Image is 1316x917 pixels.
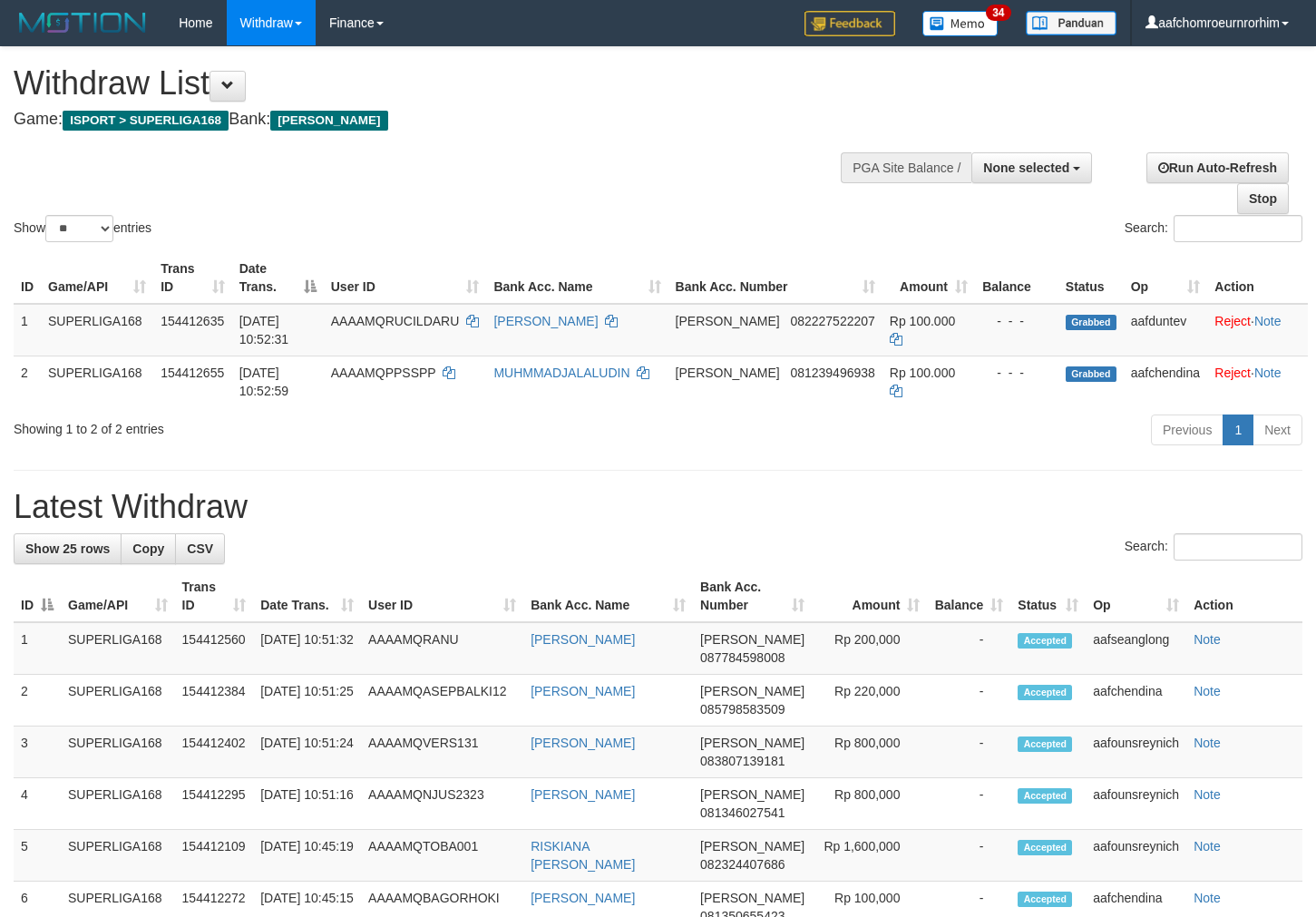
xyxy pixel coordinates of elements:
span: Copy [132,541,164,556]
span: Copy 081346027541 to clipboard [700,805,785,820]
a: 1 [1223,415,1253,445]
td: aafseanglong [1086,622,1186,675]
h1: Withdraw List [14,65,859,102]
div: PGA Site Balance / [841,152,971,183]
span: [PERSON_NAME] [676,366,780,380]
a: Show 25 rows [14,533,122,564]
a: Note [1254,366,1282,380]
td: aafounsreynich [1086,830,1186,882]
span: Copy 081239496938 to clipboard [790,366,874,380]
th: Amount: activate to sort column ascending [812,571,927,622]
a: Note [1254,314,1282,328]
td: Rp 800,000 [812,778,927,830]
span: CSV [187,541,213,556]
span: 34 [986,5,1010,21]
td: 154412295 [175,778,254,830]
label: Search: [1125,533,1302,561]
td: aafounsreynich [1086,727,1186,778]
span: Rp 100.000 [890,314,955,328]
td: aafounsreynich [1086,778,1186,830]
td: Rp 220,000 [812,675,927,727]
a: Note [1194,684,1221,698]
th: Balance: activate to sort column ascending [927,571,1010,622]
span: 154412655 [161,366,224,380]
a: CSV [175,533,225,564]
span: Grabbed [1066,315,1116,330]
span: [PERSON_NAME] [700,736,804,750]
img: Button%20Memo.svg [922,11,999,36]
img: Feedback.jpg [804,11,895,36]
span: [PERSON_NAME] [700,839,804,854]
span: Accepted [1018,737,1072,752]
th: Op: activate to sort column ascending [1086,571,1186,622]
td: aafduntev [1124,304,1208,356]
td: - [927,778,1010,830]
a: [PERSON_NAME] [531,684,635,698]
td: 2 [14,675,61,727]
span: [PERSON_NAME] [700,684,804,698]
th: User ID: activate to sort column ascending [361,571,523,622]
td: 3 [14,727,61,778]
td: [DATE] 10:51:16 [253,778,361,830]
td: SUPERLIGA168 [61,622,175,675]
a: Note [1194,736,1221,750]
button: None selected [971,152,1092,183]
th: User ID: activate to sort column ascending [324,252,487,304]
th: Trans ID: activate to sort column ascending [175,571,254,622]
a: [PERSON_NAME] [493,314,598,328]
th: Op: activate to sort column ascending [1124,252,1208,304]
span: Copy 082227522207 to clipboard [790,314,874,328]
td: - [927,622,1010,675]
span: AAAAMQRUCILDARU [331,314,460,328]
td: - [927,830,1010,882]
td: [DATE] 10:51:32 [253,622,361,675]
td: SUPERLIGA168 [61,727,175,778]
th: Date Trans.: activate to sort column ascending [253,571,361,622]
span: Rp 100.000 [890,366,955,380]
span: Copy 087784598008 to clipboard [700,650,785,665]
span: Grabbed [1066,366,1116,382]
h1: Latest Withdraw [14,489,1302,525]
span: Show 25 rows [25,541,110,556]
span: AAAAMQPPSSPP [331,366,436,380]
span: [PERSON_NAME] [270,111,387,131]
div: - - - [982,364,1051,382]
td: SUPERLIGA168 [61,778,175,830]
td: 1 [14,622,61,675]
th: Game/API: activate to sort column ascending [61,571,175,622]
a: RISKIANA [PERSON_NAME] [531,839,635,872]
a: Note [1194,787,1221,802]
a: Note [1194,632,1221,647]
th: Bank Acc. Name: activate to sort column ascending [523,571,693,622]
td: 154412384 [175,675,254,727]
span: Accepted [1018,892,1072,907]
th: Balance [975,252,1058,304]
a: Copy [121,533,176,564]
a: Previous [1151,415,1223,445]
span: Copy 083807139181 to clipboard [700,754,785,768]
span: Accepted [1018,685,1072,700]
td: SUPERLIGA168 [41,356,153,407]
th: Date Trans.: activate to sort column descending [232,252,324,304]
input: Search: [1174,215,1302,242]
a: Stop [1237,183,1289,214]
td: · [1207,304,1308,356]
th: ID: activate to sort column descending [14,571,61,622]
td: - [927,727,1010,778]
a: Reject [1214,314,1251,328]
td: 154412560 [175,622,254,675]
td: AAAAMQVERS131 [361,727,523,778]
span: Accepted [1018,840,1072,855]
th: Bank Acc. Name: activate to sort column ascending [486,252,668,304]
th: Action [1207,252,1308,304]
span: None selected [983,161,1069,175]
a: Run Auto-Refresh [1146,152,1289,183]
a: Next [1253,415,1302,445]
td: 154412109 [175,830,254,882]
th: Status: activate to sort column ascending [1010,571,1086,622]
td: [DATE] 10:51:24 [253,727,361,778]
span: Copy 085798583509 to clipboard [700,702,785,717]
span: Accepted [1018,788,1072,804]
td: 5 [14,830,61,882]
a: Reject [1214,366,1251,380]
